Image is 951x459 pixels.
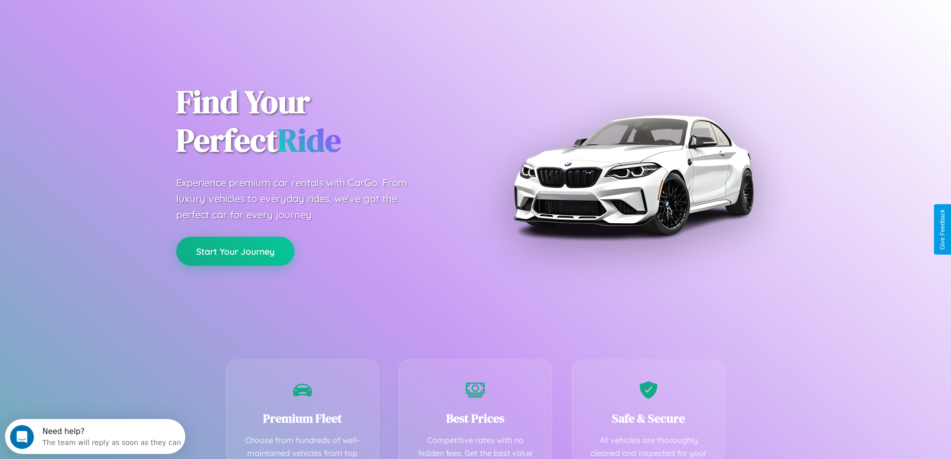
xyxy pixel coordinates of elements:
iframe: Intercom live chat [10,425,34,449]
span: Ride [278,118,341,162]
h1: Find Your Perfect [176,83,461,160]
div: Give Feedback [939,209,946,250]
iframe: Intercom live chat discovery launcher [5,419,185,454]
h3: Safe & Secure [588,410,710,427]
div: Need help? [37,8,176,16]
img: Premium BMW car rental vehicle [508,50,758,300]
p: Experience premium car rentals with CarGo. From luxury vehicles to everyday rides, we've got the ... [176,175,426,223]
h3: Best Prices [414,410,537,427]
button: Start Your Journey [176,237,295,266]
div: The team will reply as soon as they can [37,16,176,27]
h3: Premium Fleet [242,410,364,427]
div: Open Intercom Messenger [4,4,186,31]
